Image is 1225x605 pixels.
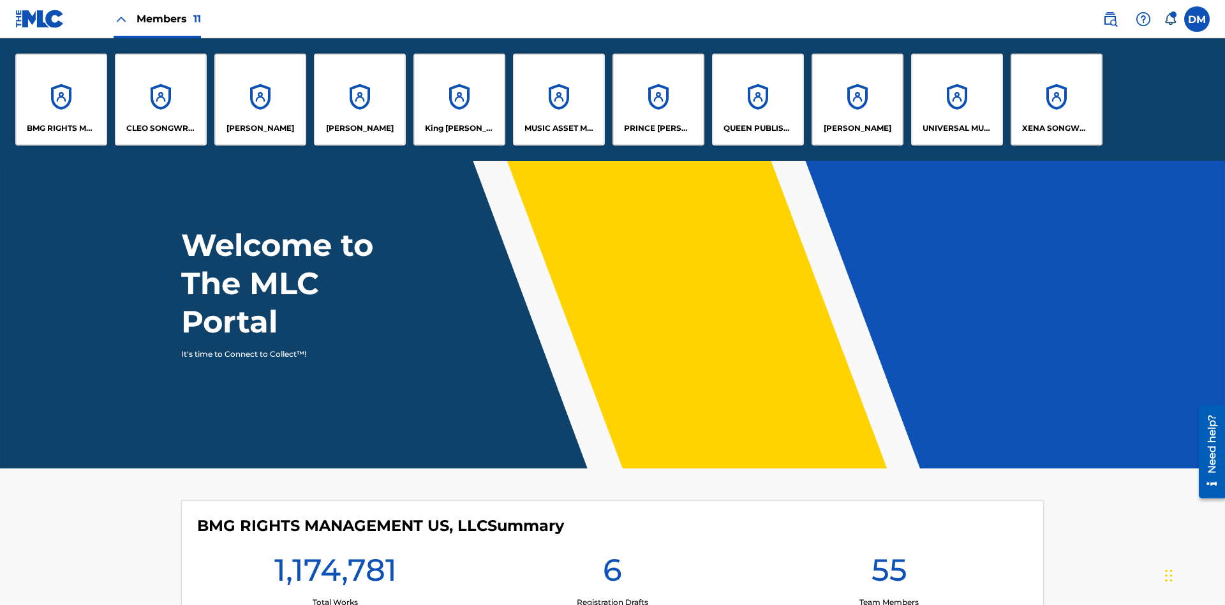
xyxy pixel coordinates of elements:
h1: 1,174,781 [274,551,397,597]
img: Close [114,11,129,27]
h1: 55 [872,551,907,597]
p: BMG RIGHTS MANAGEMENT US, LLC [27,123,96,134]
img: search [1102,11,1118,27]
a: AccountsMUSIC ASSET MANAGEMENT (MAM) [513,54,605,146]
p: UNIVERSAL MUSIC PUB GROUP [923,123,992,134]
p: QUEEN PUBLISHA [724,123,793,134]
a: AccountsKing [PERSON_NAME] [413,54,505,146]
a: AccountsCLEO SONGWRITER [115,54,207,146]
p: CLEO SONGWRITER [126,123,196,134]
p: RONALD MCTESTERSON [824,123,891,134]
p: PRINCE MCTESTERSON [624,123,694,134]
iframe: Chat Widget [1161,544,1225,605]
div: Notifications [1164,13,1177,26]
a: AccountsPRINCE [PERSON_NAME] [612,54,704,146]
a: Public Search [1097,6,1123,32]
p: MUSIC ASSET MANAGEMENT (MAM) [524,123,594,134]
div: User Menu [1184,6,1210,32]
p: EYAMA MCSINGER [326,123,394,134]
a: AccountsBMG RIGHTS MANAGEMENT US, LLC [15,54,107,146]
span: Members [137,11,201,26]
a: Accounts[PERSON_NAME] [314,54,406,146]
iframe: Resource Center [1189,400,1225,505]
img: MLC Logo [15,10,64,28]
a: AccountsUNIVERSAL MUSIC PUB GROUP [911,54,1003,146]
h4: BMG RIGHTS MANAGEMENT US, LLC [197,516,564,535]
div: Drag [1165,556,1173,595]
p: King McTesterson [425,123,494,134]
span: 11 [193,13,201,25]
a: AccountsQUEEN PUBLISHA [712,54,804,146]
p: XENA SONGWRITER [1022,123,1092,134]
a: AccountsXENA SONGWRITER [1011,54,1102,146]
a: Accounts[PERSON_NAME] [812,54,903,146]
img: help [1136,11,1151,27]
div: Help [1131,6,1156,32]
h1: 6 [603,551,622,597]
h1: Welcome to The MLC Portal [181,226,420,341]
p: It's time to Connect to Collect™! [181,348,403,360]
a: Accounts[PERSON_NAME] [214,54,306,146]
p: ELVIS COSTELLO [226,123,294,134]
